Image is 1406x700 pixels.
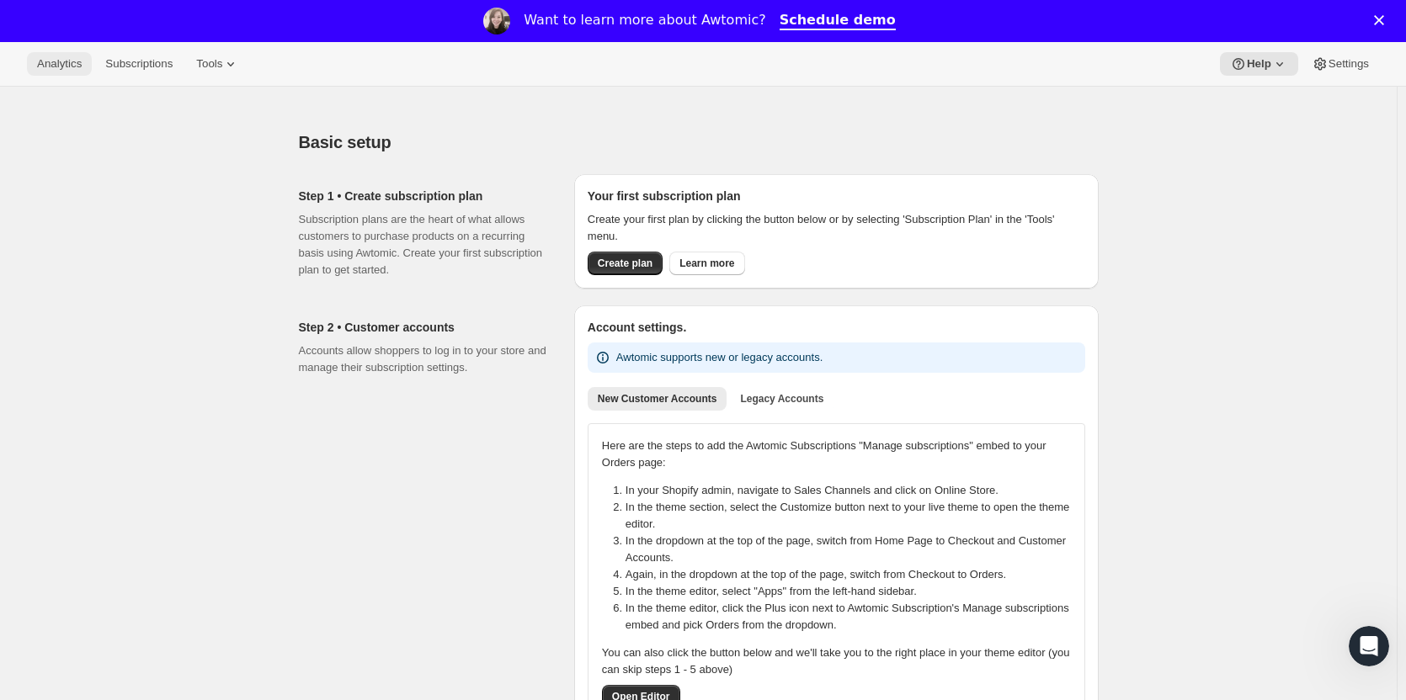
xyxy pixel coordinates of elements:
li: In the dropdown at the top of the page, switch from Home Page to Checkout and Customer Accounts. [626,533,1081,566]
a: Learn more [669,252,744,275]
span: Create plan [598,257,652,270]
span: Learn more [679,257,734,270]
p: Create your first plan by clicking the button below or by selecting 'Subscription Plan' in the 'T... [588,211,1085,245]
button: New Customer Accounts [588,387,727,411]
span: New Customer Accounts [598,392,717,406]
span: Tools [196,57,222,71]
button: Legacy Accounts [730,387,833,411]
li: In your Shopify admin, navigate to Sales Channels and click on Online Store. [626,482,1081,499]
li: In the theme editor, click the Plus icon next to Awtomic Subscription's Manage subscriptions embe... [626,600,1081,634]
p: Subscription plans are the heart of what allows customers to purchase products on a recurring bas... [299,211,547,278]
div: Want to learn more about Awtomic? [524,12,765,29]
button: Settings [1302,52,1379,76]
span: Settings [1329,57,1369,71]
p: Here are the steps to add the Awtomic Subscriptions "Manage subscriptions" embed to your Orders p... [602,437,1071,471]
h2: Step 2 • Customer accounts [299,319,547,336]
button: Subscriptions [95,52,183,76]
p: Accounts allow shoppers to log in to your store and manage their subscription settings. [299,342,547,376]
span: Legacy Accounts [740,392,823,406]
h2: Step 1 • Create subscription plan [299,188,547,204]
span: Help [1247,57,1271,71]
h2: Account settings. [588,319,1085,336]
button: Tools [186,52,249,76]
span: Analytics [37,57,82,71]
button: Analytics [27,52,92,76]
p: You can also click the button below and we'll take you to the right place in your theme editor (y... [602,644,1071,678]
button: Help [1220,52,1298,76]
span: Basic setup [299,133,391,151]
button: Create plan [588,252,663,275]
div: Close [1374,15,1391,25]
li: Again, in the dropdown at the top of the page, switch from Checkout to Orders. [626,566,1081,583]
h2: Your first subscription plan [588,188,1085,204]
p: Awtomic supports new or legacy accounts. [616,349,823,366]
img: Profile image for Emily [483,8,510,34]
iframe: Intercom live chat [1349,626,1389,666]
span: Subscriptions [105,57,173,71]
a: Schedule demo [780,12,896,30]
li: In the theme editor, select "Apps" from the left-hand sidebar. [626,583,1081,600]
li: In the theme section, select the Customize button next to your live theme to open the theme editor. [626,499,1081,533]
